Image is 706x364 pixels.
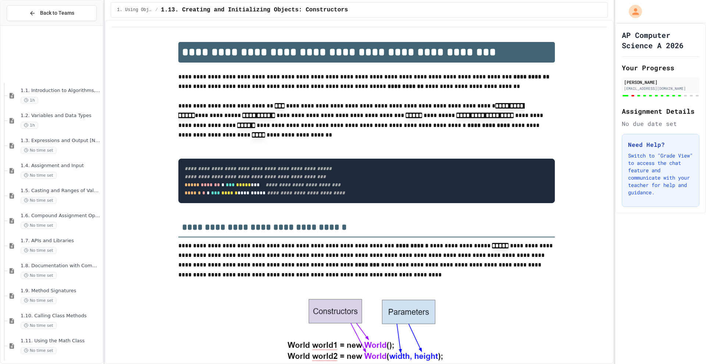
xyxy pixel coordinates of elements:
[21,113,101,119] span: 1.2. Variables and Data Types
[21,122,38,129] span: 1h
[624,86,697,91] div: [EMAIL_ADDRESS][DOMAIN_NAME]
[21,297,57,304] span: No time set
[40,9,74,17] span: Back to Teams
[622,106,699,116] h2: Assignment Details
[155,7,158,13] span: /
[622,30,699,50] h1: AP Computer Science A 2026
[622,119,699,128] div: No due date set
[7,5,97,21] button: Back to Teams
[21,288,101,294] span: 1.9. Method Signatures
[624,79,697,85] div: [PERSON_NAME]
[621,3,644,20] div: My Account
[21,88,101,94] span: 1.1. Introduction to Algorithms, Programming, and Compilers
[622,63,699,73] h2: Your Progress
[21,263,101,269] span: 1.8. Documentation with Comments and Preconditions
[21,338,101,344] span: 1.11. Using the Math Class
[21,172,57,179] span: No time set
[21,222,57,229] span: No time set
[21,147,57,154] span: No time set
[21,97,38,104] span: 1h
[21,163,101,169] span: 1.4. Assignment and Input
[675,335,699,357] iframe: chat widget
[21,213,101,219] span: 1.6. Compound Assignment Operators
[628,140,693,149] h3: Need Help?
[21,313,101,319] span: 1.10. Calling Class Methods
[21,322,57,329] span: No time set
[21,188,101,194] span: 1.5. Casting and Ranges of Values
[21,138,101,144] span: 1.3. Expressions and Output [New]
[645,303,699,334] iframe: chat widget
[21,247,57,254] span: No time set
[161,6,348,14] span: 1.13. Creating and Initializing Objects: Constructors
[21,347,57,354] span: No time set
[21,238,101,244] span: 1.7. APIs and Libraries
[117,7,152,13] span: 1. Using Objects and Methods
[628,152,693,196] p: Switch to "Grade View" to access the chat feature and communicate with your teacher for help and ...
[21,197,57,204] span: No time set
[21,272,57,279] span: No time set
